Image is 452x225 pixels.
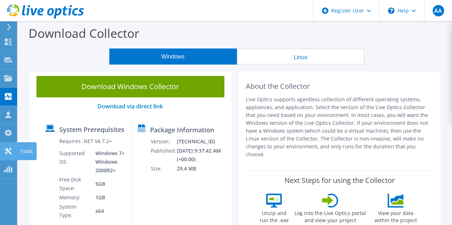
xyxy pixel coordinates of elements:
[59,138,112,145] label: Requires .NET V4.7.2+
[150,164,177,173] td: Size:
[59,202,90,220] td: System Type:
[90,193,126,202] td: 1GB
[59,149,90,175] td: Supported OS:
[258,208,290,224] label: Unzip and run the .exe
[90,175,126,193] td: 5GB
[59,126,124,133] label: System Prerequisites
[150,126,214,133] label: Package Information
[109,48,237,65] button: Windows
[177,146,228,164] td: [DATE] 9:37:42 AM (+00:00)
[59,193,90,202] td: Memory:
[177,137,228,146] td: [TECHNICAL_ID]
[150,137,177,146] td: Version:
[284,176,395,185] label: Next Steps for using the Collector
[98,102,163,110] a: Download via direct link
[433,5,444,16] span: AA
[17,142,36,160] div: Tools
[59,175,90,193] td: Free Disk Space:
[36,76,224,97] a: Download Windows Collector
[246,82,434,91] h2: About the Collector
[90,202,126,220] td: x64
[29,25,139,41] label: Download Collector
[294,208,366,224] label: Log into the Live Optics portal and view your project
[177,164,228,173] td: 29.4 MB
[90,149,126,175] td: Windows 7+ Windows 2008R2+
[370,208,421,224] label: View your data within the project
[237,48,364,65] button: Linux
[246,96,434,158] p: Live Optics supports agentless collection of different operating systems, appliances, and applica...
[150,146,177,164] td: Published:
[388,7,394,14] svg: \n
